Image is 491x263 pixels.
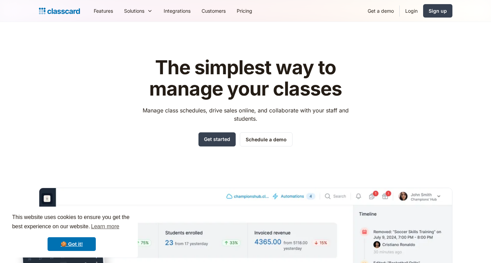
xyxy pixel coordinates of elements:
[158,3,196,19] a: Integrations
[196,3,231,19] a: Customers
[12,213,131,232] span: This website uses cookies to ensure you get the best experience on our website.
[119,3,158,19] div: Solutions
[240,132,293,146] a: Schedule a demo
[39,6,80,16] a: home
[48,237,96,251] a: dismiss cookie message
[362,3,399,19] a: Get a demo
[124,7,144,14] div: Solutions
[88,3,119,19] a: Features
[136,106,355,123] p: Manage class schedules, drive sales online, and collaborate with your staff and students.
[429,7,447,14] div: Sign up
[6,207,138,257] div: cookieconsent
[136,57,355,99] h1: The simplest way to manage your classes
[400,3,423,19] a: Login
[90,221,120,232] a: learn more about cookies
[198,132,236,146] a: Get started
[423,4,452,18] a: Sign up
[231,3,258,19] a: Pricing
